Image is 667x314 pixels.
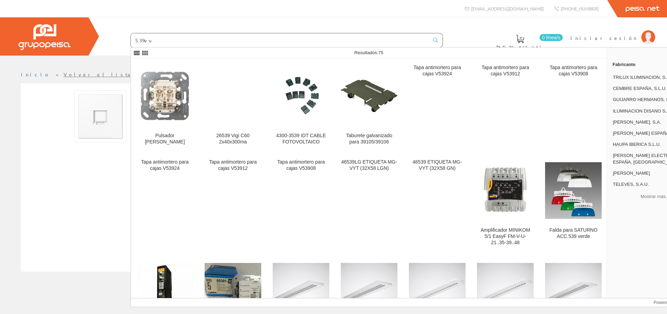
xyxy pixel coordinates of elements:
div: Taburete galvanizado para 39105/39106 [341,133,397,145]
img: Taburete galvanizado para 39105/39106 [341,67,397,124]
div: 46539LG ETIQUETA MG-VYT (32X58 LGN) [341,159,397,172]
a: Inicio [21,71,50,77]
a: Volver al listado de productos [64,71,201,77]
a: Tapa antimortero para cajas V53908 [267,154,335,254]
div: Tapa antimortero para cajas V53924 [409,65,466,77]
div: Amplificador MINIKOM 5/1 EasyF FM-V-U-21..35-39..48 [477,227,534,246]
span: Resultados: [354,50,383,55]
div: Tapa antimortero para cajas V53924 [137,159,193,172]
img: Pulsador Persiana Jung [137,67,193,124]
span: 0 línea/s [540,34,563,41]
img: Amplificador MINIKOM 5/1 EasyF FM-V-U-21..35-39..48 [477,162,534,219]
a: 46539 ETIQUETA MG-VYT (32X58 GN) [403,154,471,254]
a: Tapa antimortero para cajas V53912 [471,59,539,153]
a: Pulsador Persiana Jung Pulsador [PERSON_NAME] [131,59,199,153]
div: Tapa antimortero para cajas V53912 [205,159,261,172]
input: Buscar ... [131,33,429,47]
span: 75 [378,50,383,55]
a: Amplificador MINIKOM 5/1 EasyF FM-V-U-21..35-39..48 Amplificador MINIKOM 5/1 EasyF FM-V-U-21..35-... [471,154,539,254]
a: Tapa antimortero para cajas V53924 [131,154,199,254]
img: 4300-3539 IDT CABLE FOTOVOLTAICO [273,75,329,117]
div: 4300-3539 IDT CABLE FOTOVOLTAICO [273,133,329,145]
span: [EMAIL_ADDRESS][DOMAIN_NAME] [471,6,544,11]
a: Falda para SATURNO ACC.539 verde Falda para SATURNO ACC.539 verde [540,154,607,254]
a: Iniciar sesión [570,29,655,35]
a: 46539LG ETIQUETA MG-VYT (32X58 LGN) [335,154,403,254]
div: Pulsador [PERSON_NAME] [137,133,193,145]
img: Grupo Peisa [18,24,71,50]
a: Tapa antimortero para cajas V53908 [540,59,607,153]
span: [PHONE_NUMBER] [561,6,599,11]
div: Tapa antimortero para cajas V53912 [477,65,534,77]
div: Tapa antimortero para cajas V53908 [545,65,602,77]
div: 26539 Vigi C60 2x40x300ma [205,133,261,145]
div: Tapa antimortero para cajas V53908 [273,159,329,172]
img: Foto artículo Placa Mod. Jack-Rad. 1 toma LS Blanco Alpino Jung (150x150) [74,90,126,142]
a: Tapa antimortero para cajas V53924 [403,59,471,153]
span: Iniciar sesión [570,34,638,41]
span: Pedido actual [496,43,544,50]
a: Tapa antimortero para cajas V53912 [199,154,267,254]
img: Falda para SATURNO ACC.539 verde [545,162,602,219]
a: Taburete galvanizado para 39105/39106 Taburete galvanizado para 39105/39106 [335,59,403,153]
div: Falda para SATURNO ACC.539 verde [545,227,602,240]
a: 26539 Vigi C60 2x40x300ma 26539 Vigi C60 2x40x300ma [199,59,267,153]
div: 46539 ETIQUETA MG-VYT (32X58 GN) [409,159,466,172]
a: 4300-3539 IDT CABLE FOTOVOLTAICO 4300-3539 IDT CABLE FOTOVOLTAICO [267,59,335,153]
